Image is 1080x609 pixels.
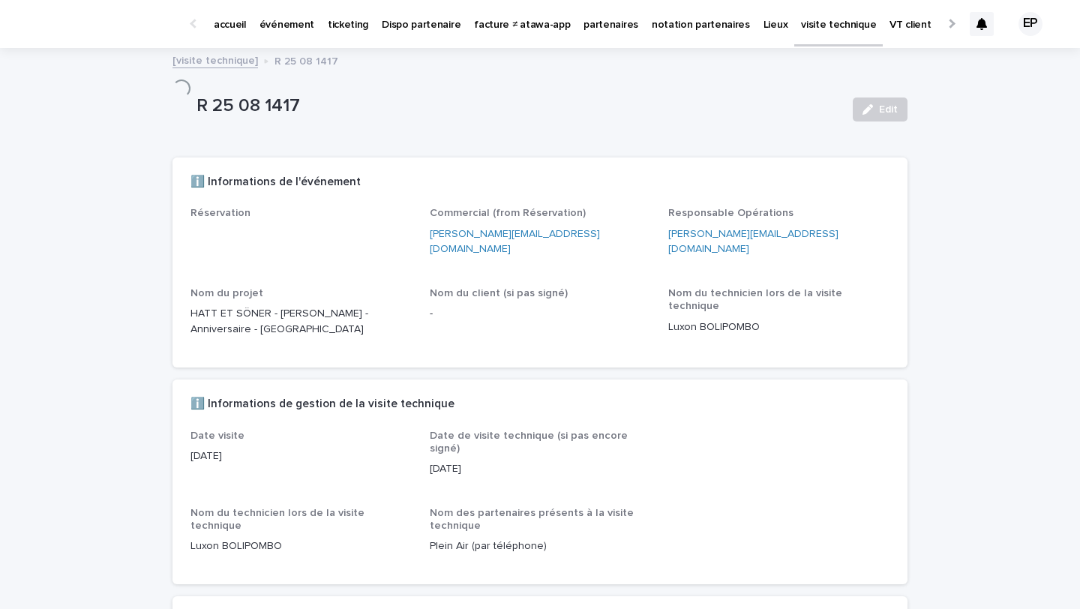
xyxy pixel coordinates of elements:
div: EP [1018,12,1042,36]
button: Edit [853,97,907,121]
span: Nom du client (si pas signé) [430,288,568,298]
p: R 25 08 1417 [274,52,338,68]
span: Commercial (from Réservation) [430,208,586,218]
span: Nom du projet [190,288,263,298]
span: Nom des partenaires présents à la visite technique [430,508,634,531]
a: [PERSON_NAME][EMAIL_ADDRESS][DOMAIN_NAME] [668,229,838,255]
span: Réservation [190,208,250,218]
a: [visite technique] [172,51,258,68]
span: Edit [879,104,898,115]
h2: ℹ️ Informations de l'événement [190,175,361,189]
p: HATT ET SÖNER - [PERSON_NAME] - Anniversaire - [GEOGRAPHIC_DATA] [190,306,412,337]
span: Date de visite technique (si pas encore signé) [430,430,628,454]
span: Nom du technicien lors de la visite technique [190,508,364,531]
p: R 25 08 1417 [196,95,841,117]
p: [DATE] [430,461,651,477]
h2: ℹ️ Informations de gestion de la visite technique [190,397,454,411]
p: [DATE] [190,448,412,464]
span: Responsable Opérations [668,208,793,218]
a: [PERSON_NAME][EMAIL_ADDRESS][DOMAIN_NAME] [430,229,600,255]
p: Luxon BOLIPOMBO [668,319,889,335]
span: Nom du technicien lors de la visite technique [668,288,842,311]
img: Ls34BcGeRexTGTNfXpUC [30,9,175,39]
p: - [430,306,651,322]
p: Plein Air (par téléphone) [430,538,651,554]
p: Luxon BOLIPOMBO [190,538,412,554]
span: Date visite [190,430,244,441]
